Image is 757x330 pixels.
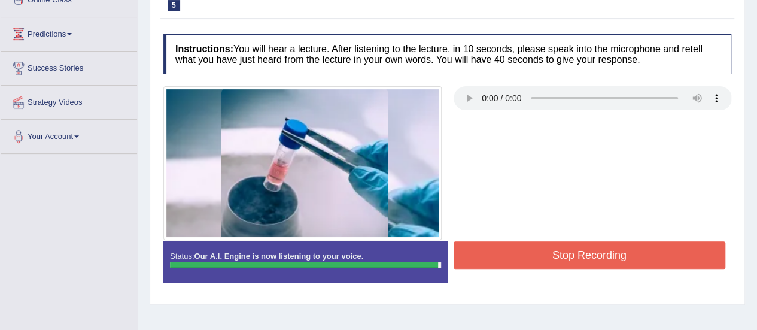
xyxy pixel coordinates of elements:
a: Success Stories [1,52,137,81]
a: Your Account [1,120,137,150]
a: Predictions [1,17,137,47]
button: Stop Recording [454,241,726,269]
a: Strategy Videos [1,86,137,116]
h4: You will hear a lecture. After listening to the lecture, in 10 seconds, please speak into the mic... [163,34,731,74]
strong: Our A.I. Engine is now listening to your voice. [194,252,363,261]
b: Instructions: [175,44,233,54]
div: Status: [163,241,448,283]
